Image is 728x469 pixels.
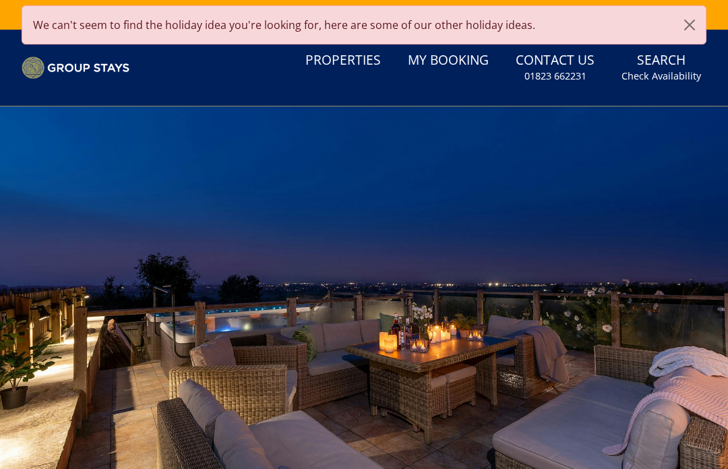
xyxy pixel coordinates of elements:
a: Contact Us01823 662231 [510,46,600,90]
a: My Booking [402,46,494,76]
a: SearchCheck Availability [616,46,706,90]
img: Group Stays [22,57,129,80]
small: 01823 662231 [524,69,586,83]
div: We can't seem to find the holiday idea you're looking for, here are some of our other holiday ideas. [22,5,706,44]
a: Properties [300,46,386,76]
small: Check Availability [621,69,701,83]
